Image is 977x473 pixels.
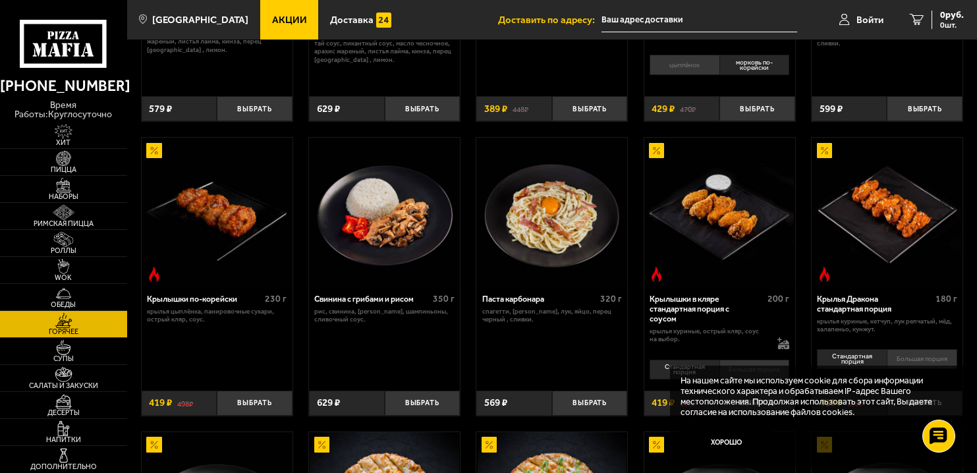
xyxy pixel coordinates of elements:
span: 200 г [768,293,789,304]
p: крылья куриные, острый кляр, соус на выбор. [650,327,768,344]
li: Стандартная порция [650,360,719,379]
img: 15daf4d41897b9f0e9f617042186c801.svg [376,13,391,28]
span: 389 ₽ [484,104,507,114]
li: Большая порция [887,349,957,369]
div: Крылышки в кляре стандартная порция c соусом [650,294,764,323]
div: Крылья Дракона стандартная порция [817,294,932,314]
span: Акции [272,15,307,25]
span: 180 г [935,293,957,304]
p: спагетти, [PERSON_NAME], лук, яйцо, перец черный , сливки. [482,308,622,324]
img: Акционный [146,437,161,452]
span: 320 г [600,293,622,304]
img: Акционный [146,143,161,158]
p: креветка тигровая, лапша рисовая, морковь, перец болгарский, яйцо, творог тофу, пад тай соус, пик... [314,23,454,64]
a: АкционныйОстрое блюдоКрылышки в кляре стандартная порция c соусом [644,138,795,287]
div: 0 [644,51,795,89]
img: Острое блюдо [146,267,161,282]
img: Акционный [817,143,832,158]
img: Крылья Дракона стандартная порция [812,138,961,287]
button: Выбрать [385,96,461,121]
span: [GEOGRAPHIC_DATA] [152,15,248,25]
button: Выбрать [217,96,293,121]
p: На нашем сайте мы используем cookie для сбора информации технического характера и обрабатываем IP... [681,376,945,418]
s: 448 ₽ [513,104,528,114]
span: 350 г [433,293,455,304]
img: Акционный [649,437,664,452]
a: АкционныйОстрое блюдоКрылышки по-корейски [142,138,293,287]
p: крылья куриные, кетчуп, лук репчатый, мёд, халапеньо, кунжут. [817,318,957,334]
div: Крылышки по-корейски [147,294,262,304]
a: АкционныйОстрое блюдоКрылья Дракона стандартная порция [812,138,963,287]
span: 230 г [265,293,287,304]
img: Акционный [314,437,329,452]
button: Выбрать [887,96,963,121]
button: Выбрать [552,391,628,416]
span: 629 ₽ [317,398,340,408]
span: 419 ₽ [149,398,172,408]
button: Выбрать [552,96,628,121]
span: 569 ₽ [484,398,507,408]
p: рис, свинина, [PERSON_NAME], шампиньоны, сливочный соус. [314,308,454,324]
span: 429 ₽ [652,104,675,114]
li: цыплёнок [650,55,719,74]
li: Большая порция [719,360,790,379]
span: Войти [856,15,883,25]
div: 0 [812,346,963,383]
input: Ваш адрес доставки [601,8,797,32]
img: Острое блюдо [817,267,832,282]
a: Паста карбонара [476,138,627,287]
s: 498 ₽ [177,398,193,408]
img: Крылышки в кляре стандартная порция c соусом [645,138,794,287]
span: 629 ₽ [317,104,340,114]
img: Акционный [482,437,497,452]
div: Паста карбонара [482,294,597,304]
span: 0 шт. [940,21,964,29]
img: Острое блюдо [649,267,664,282]
p: крылья цыплёнка, панировочные сухари, острый кляр, соус. [147,308,287,324]
s: 470 ₽ [680,104,696,114]
img: Акционный [649,143,664,158]
li: морковь по-корейски [719,55,790,74]
a: Свинина с грибами и рисом [309,138,460,287]
div: Свинина с грибами и рисом [314,294,429,304]
span: 599 ₽ [820,104,843,114]
span: 0 руб. [940,11,964,20]
img: Паста карбонара [478,138,627,287]
button: Выбрать [217,391,293,416]
li: Стандартная порция [817,349,887,369]
button: Выбрать [385,391,461,416]
span: Доставить по адресу: [498,15,601,25]
span: 419 ₽ [652,398,675,408]
button: Хорошо [681,428,772,458]
img: Крылышки по-корейски [142,138,291,287]
button: Выбрать [719,96,795,121]
span: Доставка [330,15,374,25]
span: 579 ₽ [149,104,172,114]
img: Свинина с грибами и рисом [310,138,459,287]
